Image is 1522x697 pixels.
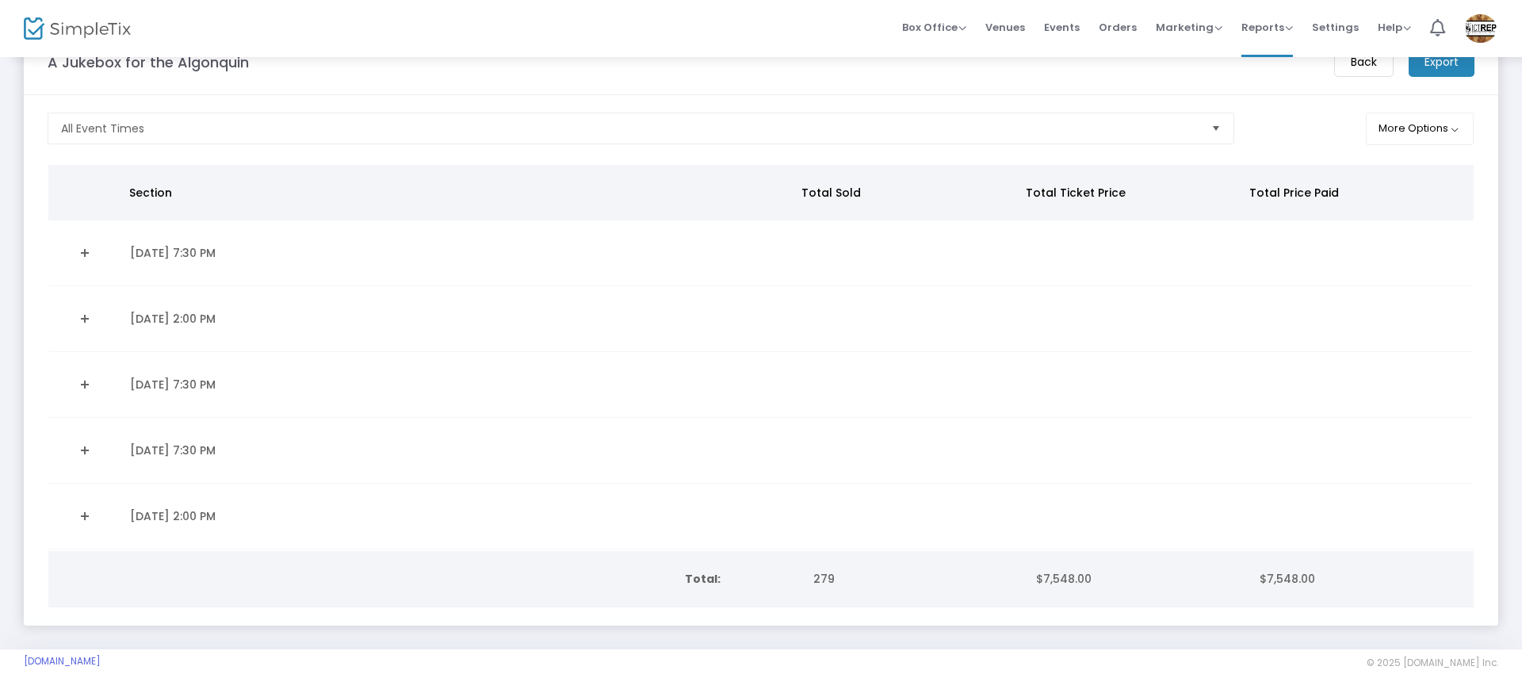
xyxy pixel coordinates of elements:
td: [DATE] 7:30 PM [120,220,797,286]
span: Marketing [1156,20,1222,35]
span: Settings [1312,7,1359,48]
span: $7,548.00 [1260,571,1315,587]
div: Data table [48,165,1474,550]
a: Expand Details [58,438,111,463]
a: Expand Details [58,306,111,331]
span: Total Price Paid [1249,185,1339,201]
div: Data table [48,551,1474,607]
a: Expand Details [58,504,111,529]
td: [DATE] 2:00 PM [120,286,797,352]
span: Events [1044,7,1080,48]
m-button: Export [1409,48,1474,77]
th: Section [120,165,792,220]
span: Total Ticket Price [1026,185,1126,201]
span: $7,548.00 [1036,571,1092,587]
td: [DATE] 7:30 PM [120,418,797,484]
th: Total Sold [792,165,1016,220]
span: 279 [813,571,835,587]
a: Expand Details [58,372,111,397]
td: [DATE] 7:30 PM [120,352,797,418]
span: Orders [1099,7,1137,48]
span: All Event Times [61,121,144,136]
a: Expand Details [58,240,111,266]
span: © 2025 [DOMAIN_NAME] Inc. [1367,657,1498,669]
span: Venues [985,7,1025,48]
button: Select [1205,113,1227,144]
a: [DOMAIN_NAME] [24,655,101,668]
span: Reports [1241,20,1293,35]
m-panel-title: A Jukebox for the Algonquin [48,52,249,73]
button: More Options [1366,113,1474,145]
b: Total: [685,571,721,587]
span: Help [1378,20,1411,35]
m-button: Back [1334,48,1394,77]
td: [DATE] 2:00 PM [120,484,797,550]
span: Box Office [902,20,966,35]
